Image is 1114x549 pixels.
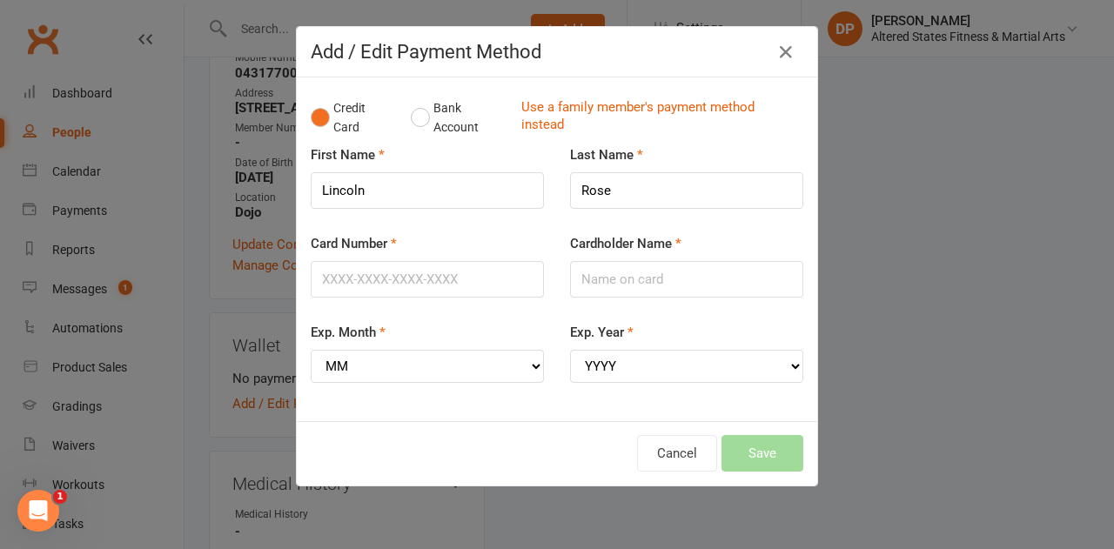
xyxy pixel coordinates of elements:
[570,261,803,298] input: Name on card
[311,322,386,343] label: Exp. Month
[637,435,717,472] button: Cancel
[411,91,507,144] button: Bank Account
[311,144,385,165] label: First Name
[772,38,800,66] button: Close
[311,91,393,144] button: Credit Card
[53,490,67,504] span: 1
[17,490,59,532] iframe: Intercom live chat
[521,98,795,137] a: Use a family member's payment method instead
[311,261,544,298] input: XXXX-XXXX-XXXX-XXXX
[570,144,643,165] label: Last Name
[311,233,397,254] label: Card Number
[311,41,803,63] h4: Add / Edit Payment Method
[570,322,634,343] label: Exp. Year
[570,233,681,254] label: Cardholder Name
